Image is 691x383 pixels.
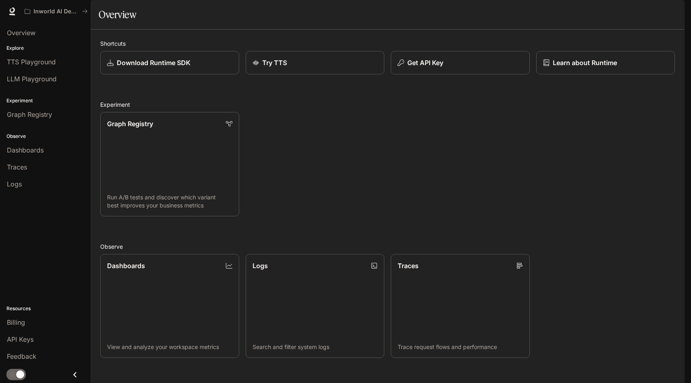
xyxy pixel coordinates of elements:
p: Search and filter system logs [253,343,378,351]
button: All workspaces [21,3,91,19]
a: Learn about Runtime [536,51,675,74]
p: Inworld AI Demos [34,8,79,15]
p: View and analyze your workspace metrics [107,343,232,351]
a: DashboardsView and analyze your workspace metrics [100,254,239,358]
h2: Observe [100,242,675,251]
p: Try TTS [262,58,287,68]
p: Download Runtime SDK [117,58,190,68]
a: Try TTS [246,51,385,74]
button: Get API Key [391,51,530,74]
a: TracesTrace request flows and performance [391,254,530,358]
h2: Shortcuts [100,39,675,48]
p: Logs [253,261,268,271]
p: Get API Key [407,58,443,68]
a: Download Runtime SDK [100,51,239,74]
p: Learn about Runtime [553,58,617,68]
h2: Experiment [100,100,675,109]
p: Dashboards [107,261,145,271]
p: Trace request flows and performance [398,343,523,351]
a: Graph RegistryRun A/B tests and discover which variant best improves your business metrics [100,112,239,216]
p: Graph Registry [107,119,153,129]
h1: Overview [99,6,136,23]
a: LogsSearch and filter system logs [246,254,385,358]
p: Traces [398,261,419,271]
p: Run A/B tests and discover which variant best improves your business metrics [107,193,232,209]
